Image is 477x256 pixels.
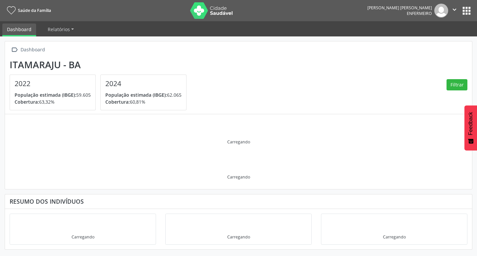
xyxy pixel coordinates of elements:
[105,99,130,105] span: Cobertura:
[227,139,250,145] div: Carregando
[464,105,477,150] button: Feedback - Mostrar pesquisa
[10,45,46,55] a:  Dashboard
[105,92,167,98] span: População estimada (IBGE):
[105,79,182,88] h4: 2024
[48,26,70,32] span: Relatórios
[19,45,46,55] div: Dashboard
[447,79,467,90] button: Filtrar
[10,59,191,70] div: Itamaraju - BA
[451,6,458,13] i: 
[461,5,472,17] button: apps
[468,112,474,135] span: Feedback
[448,4,461,18] button: 
[15,91,91,98] p: 59.605
[105,98,182,105] p: 60,81%
[407,11,432,16] span: Enfermeiro
[15,79,91,88] h4: 2022
[434,4,448,18] img: img
[15,92,76,98] span: População estimada (IBGE):
[10,45,19,55] i: 
[2,24,36,36] a: Dashboard
[43,24,79,35] a: Relatórios
[383,234,406,240] div: Carregando
[367,5,432,11] div: [PERSON_NAME] [PERSON_NAME]
[72,234,94,240] div: Carregando
[227,234,250,240] div: Carregando
[227,174,250,180] div: Carregando
[10,198,467,205] div: Resumo dos indivíduos
[15,98,91,105] p: 63,32%
[15,99,39,105] span: Cobertura:
[5,5,51,16] a: Saúde da Família
[105,91,182,98] p: 62.065
[18,8,51,13] span: Saúde da Família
